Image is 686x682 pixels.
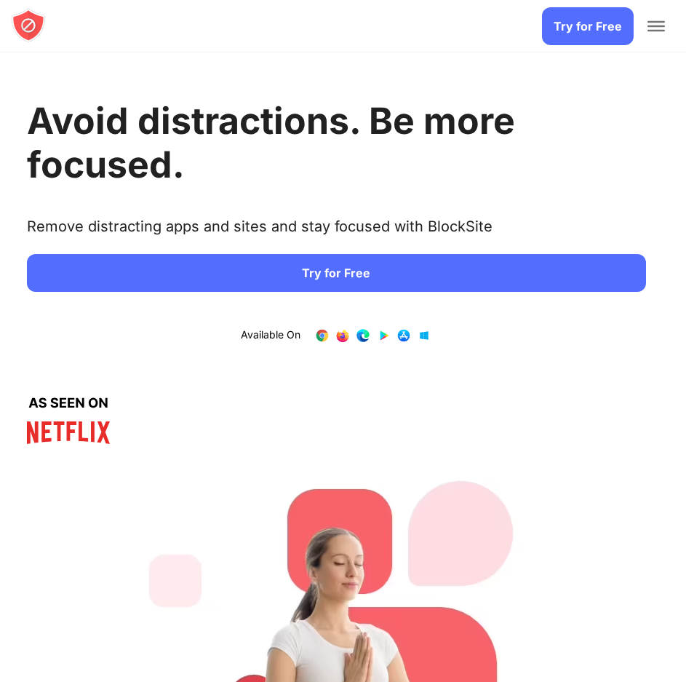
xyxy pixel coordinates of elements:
button: Toggle Menu [647,21,665,31]
text: Available On [241,328,300,343]
a: blocksite logo [11,8,46,45]
h1: Avoid distractions. Be more focused. [27,99,646,186]
img: blocksite logo [11,8,46,43]
a: Try for Free [27,254,646,292]
text: Remove distracting apps and sites and stay focused with BlockSite [27,218,492,247]
a: Try for Free [542,7,634,45]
